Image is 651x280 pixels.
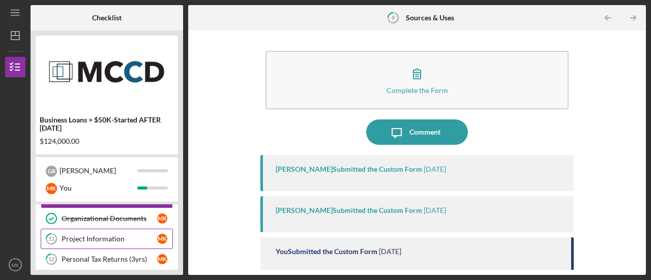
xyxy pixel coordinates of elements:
[62,235,157,243] div: Project Information
[60,179,137,197] div: You
[62,255,157,263] div: Personal Tax Returns (3yrs)
[48,256,54,263] tspan: 12
[40,116,174,132] div: Business Loans > $50K-Started AFTER [DATE]
[40,137,174,145] div: $124,000.00
[48,236,54,242] tspan: 11
[406,14,454,22] b: Sources & Uses
[41,249,173,269] a: 12Personal Tax Returns (3yrs)MK
[5,255,25,275] button: MK
[424,165,446,173] time: 2025-09-29 20:22
[366,119,468,145] button: Comment
[265,51,569,109] button: Complete the Form
[157,234,167,244] div: M K
[276,165,422,173] div: [PERSON_NAME] Submitted the Custom Form
[41,229,173,249] a: 11Project InformationMK
[157,254,167,264] div: M K
[12,262,19,268] text: MK
[36,41,178,102] img: Product logo
[60,162,137,179] div: [PERSON_NAME]
[92,14,122,22] b: Checklist
[62,214,157,223] div: Organizational Documents
[424,206,446,214] time: 2025-09-29 20:07
[157,213,167,224] div: M K
[379,247,401,256] time: 2025-09-19 16:25
[41,208,173,229] a: Organizational DocumentsMK
[46,166,57,177] div: G R
[276,247,377,256] div: You Submitted the Custom Form
[409,119,440,145] div: Comment
[46,183,57,194] div: M K
[392,14,395,21] tspan: 9
[276,206,422,214] div: [PERSON_NAME] Submitted the Custom Form
[387,86,448,94] div: Complete the Form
